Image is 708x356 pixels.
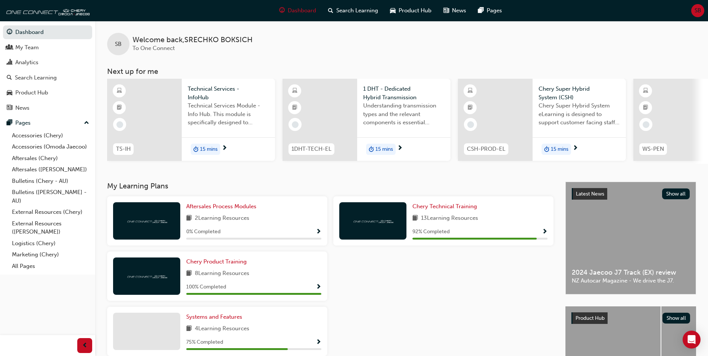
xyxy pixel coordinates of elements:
a: External Resources (Chery) [9,206,92,218]
a: Logistics (Chery) [9,238,92,249]
span: Product Hub [576,315,605,321]
button: Show Progress [542,227,548,237]
button: Show all [662,188,690,199]
span: Chery Technical Training [412,203,477,210]
span: Understanding transmission types and the relevant components is essential knowledge required for ... [363,102,445,127]
span: Welcome back , SRECHKO BOKSICH [132,36,253,44]
span: car-icon [7,90,12,96]
span: next-icon [573,145,578,152]
span: 1DHT-TECH-EL [291,145,331,153]
a: Aftersales ([PERSON_NAME]) [9,164,92,175]
span: book-icon [186,324,192,334]
span: 15 mins [200,145,218,154]
a: All Pages [9,260,92,272]
a: Systems and Features [186,313,245,321]
span: SB [695,6,701,15]
span: guage-icon [279,6,285,15]
span: SB [115,40,122,49]
a: My Team [3,41,92,54]
button: SB [691,4,704,17]
span: NZ Autocar Magazine - We drive the J7. [572,277,690,285]
span: car-icon [390,6,396,15]
span: learningResourceType_ELEARNING-icon [292,86,297,96]
span: learningResourceType_ELEARNING-icon [117,86,122,96]
a: Aftersales (Chery) [9,153,92,164]
span: 2024 Jaecoo J7 Track (EX) review [572,268,690,277]
span: Show Progress [542,229,548,235]
span: Technical Services Module - Info Hub. This module is specifically designed to address the require... [188,102,269,127]
span: 92 % Completed [412,228,450,236]
a: Chery Product Training [186,257,250,266]
span: book-icon [412,214,418,223]
span: next-icon [222,145,227,152]
a: Search Learning [3,71,92,85]
span: booktick-icon [292,103,297,113]
button: Show Progress [316,227,321,237]
span: search-icon [328,6,333,15]
button: DashboardMy TeamAnalyticsSearch LearningProduct HubNews [3,24,92,116]
a: Analytics [3,56,92,69]
span: Show Progress [316,339,321,346]
span: News [452,6,466,15]
span: To One Connect [132,45,175,51]
a: Latest NewsShow all2024 Jaecoo J7 Track (EX) reviewNZ Autocar Magazine - We drive the J7. [565,182,696,294]
a: Chery Technical Training [412,202,480,211]
a: External Resources ([PERSON_NAME]) [9,218,92,238]
span: Latest News [576,191,604,197]
span: Technical Services - InfoHub [188,85,269,102]
div: My Team [15,43,39,52]
button: Show Progress [316,338,321,347]
span: search-icon [7,75,12,81]
div: Product Hub [15,88,48,97]
span: Chery Product Training [186,258,247,265]
span: 13 Learning Resources [421,214,478,223]
span: Show Progress [316,284,321,291]
span: book-icon [186,214,192,223]
span: pages-icon [478,6,484,15]
div: Analytics [15,58,38,67]
span: learningRecordVerb_NONE-icon [292,121,299,128]
img: oneconnect [126,272,167,280]
span: book-icon [186,269,192,278]
span: 4 Learning Resources [195,324,249,334]
span: Search Learning [336,6,378,15]
span: guage-icon [7,29,12,36]
a: car-iconProduct Hub [384,3,437,18]
span: Show Progress [316,229,321,235]
span: Dashboard [288,6,316,15]
span: Chery Super Hybrid System (CSH) [539,85,620,102]
span: 15 mins [375,145,393,154]
h3: My Learning Plans [107,182,553,190]
span: booktick-icon [468,103,473,113]
a: Accessories (Omoda Jaecoo) [9,141,92,153]
div: Search Learning [15,74,57,82]
span: TS-IH [116,145,131,153]
a: news-iconNews [437,3,472,18]
span: Chery Super Hybrid System eLearning is designed to support customer facing staff with the underst... [539,102,620,127]
span: Systems and Features [186,313,242,320]
span: duration-icon [544,144,549,154]
a: Aftersales Process Modules [186,202,259,211]
span: learningRecordVerb_NONE-icon [643,121,649,128]
div: Pages [15,119,31,127]
a: search-iconSearch Learning [322,3,384,18]
span: news-icon [443,6,449,15]
span: 2 Learning Resources [195,214,249,223]
span: up-icon [84,118,89,128]
a: Marketing (Chery) [9,249,92,260]
span: 0 % Completed [186,228,221,236]
a: 1DHT-TECH-EL1 DHT - Dedicated Hybrid TransmissionUnderstanding transmission types and the relevan... [283,79,450,161]
a: pages-iconPages [472,3,508,18]
span: CSH-PROD-EL [467,145,505,153]
span: Pages [487,6,502,15]
span: 100 % Completed [186,283,226,291]
h3: Next up for me [95,67,708,76]
span: 75 % Completed [186,338,223,347]
button: Show all [662,313,690,324]
span: Product Hub [399,6,431,15]
a: TS-IHTechnical Services - InfoHubTechnical Services Module - Info Hub. This module is specificall... [107,79,275,161]
a: guage-iconDashboard [273,3,322,18]
span: learningRecordVerb_NONE-icon [467,121,474,128]
a: oneconnect [4,3,90,18]
a: Product Hub [3,86,92,100]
